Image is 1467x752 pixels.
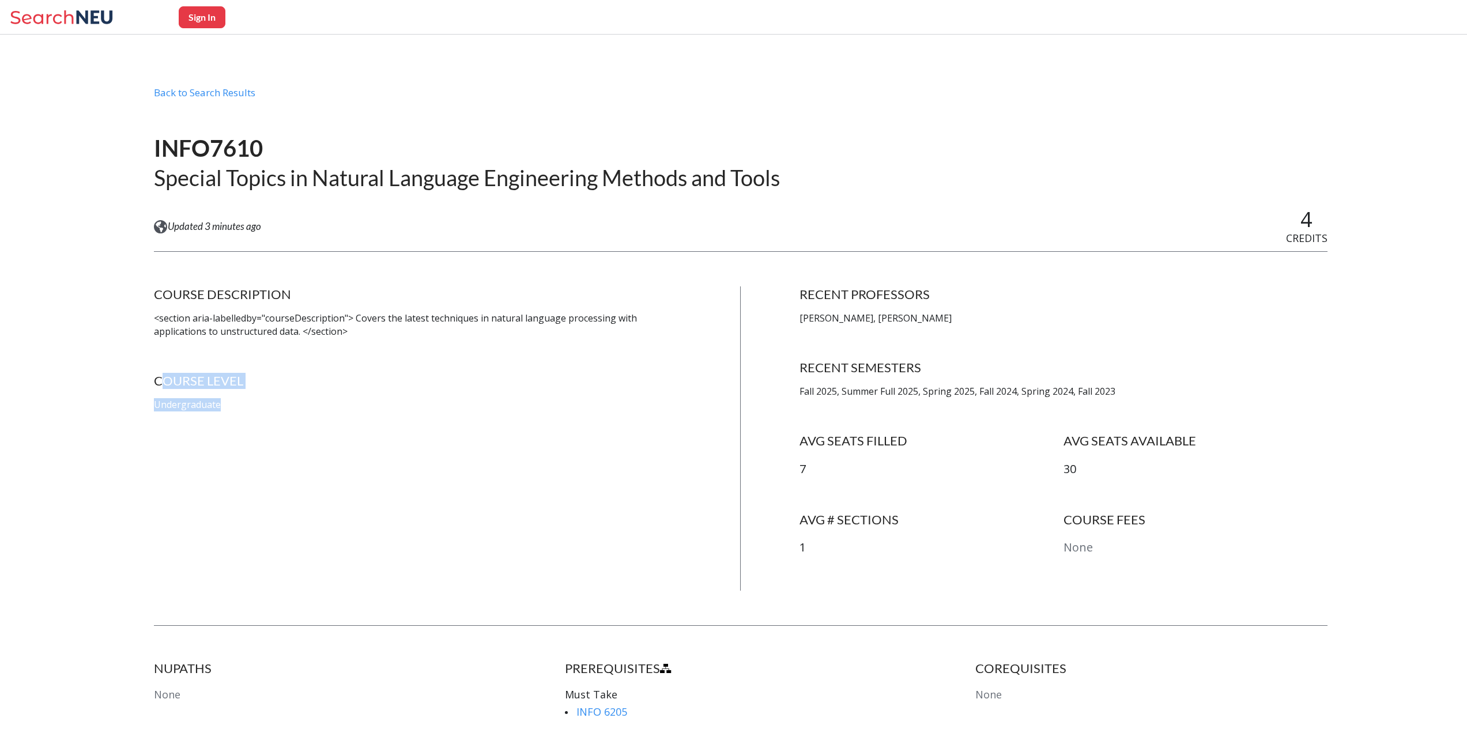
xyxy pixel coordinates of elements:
p: <section aria-labelledby="courseDescription"> Covers the latest techniques in natural language pr... [154,312,682,338]
div: Back to Search Results [154,86,1328,108]
p: [PERSON_NAME], [PERSON_NAME] [800,312,1328,325]
p: None [1064,539,1328,556]
p: Undergraduate [154,398,682,411]
span: Updated 3 minutes ago [168,220,261,233]
h1: INFO7610 [154,134,780,163]
p: 30 [1064,461,1328,478]
a: INFO 6205 [576,705,627,719]
span: Must Take [565,687,617,701]
h2: Special Topics in Natural Language Engineering Methods and Tools [154,164,780,192]
span: 4 [1300,205,1313,233]
p: Fall 2025, Summer Full 2025, Spring 2025, Fall 2024, Spring 2024, Fall 2023 [800,385,1328,398]
h4: COREQUISITES [975,660,1328,677]
h4: COURSE FEES [1064,512,1328,528]
h4: AVG SEATS FILLED [800,433,1064,449]
span: None [975,687,1002,701]
span: None [154,687,180,701]
h4: COURSE LEVEL [154,373,682,389]
p: 1 [800,539,1064,556]
h4: AVG SEATS AVAILABLE [1064,433,1328,449]
h4: NUPATHS [154,660,506,677]
h4: RECENT SEMESTERS [800,360,1328,376]
h4: COURSE DESCRIPTION [154,286,682,303]
button: Sign In [179,6,225,28]
h4: PREREQUISITES [565,660,917,677]
h4: AVG # SECTIONS [800,512,1064,528]
h4: RECENT PROFESSORS [800,286,1328,303]
span: CREDITS [1286,231,1328,245]
p: 7 [800,461,1064,478]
